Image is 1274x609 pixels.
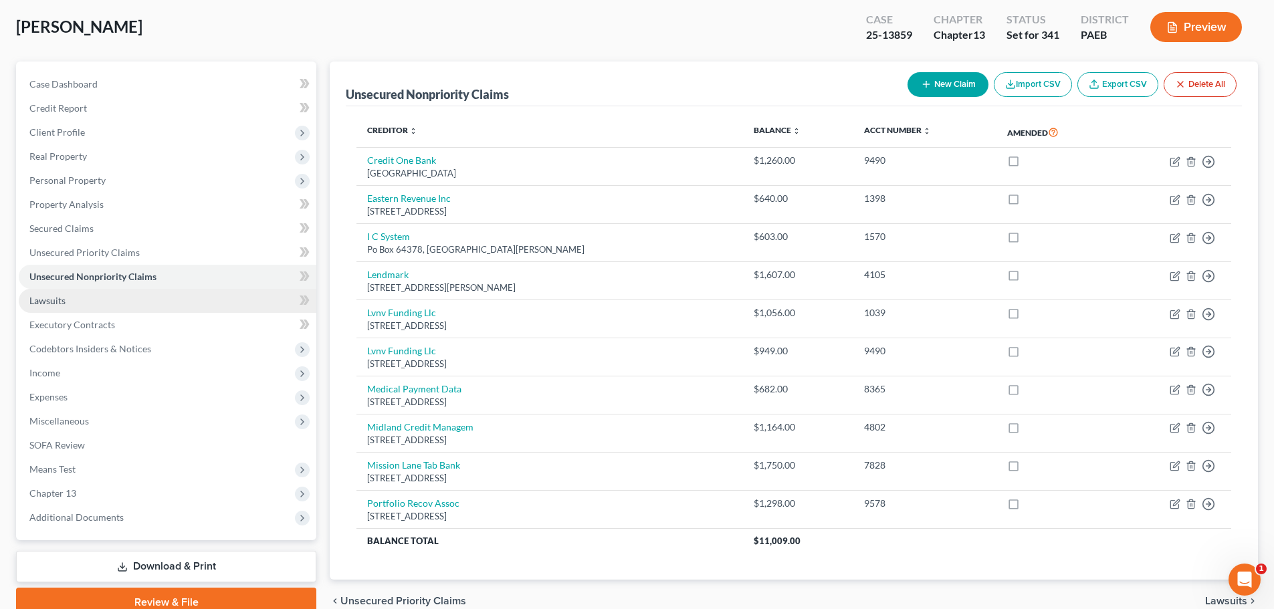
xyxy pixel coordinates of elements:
[29,126,85,138] span: Client Profile
[29,199,104,210] span: Property Analysis
[367,125,417,135] a: Creditor unfold_more
[367,193,451,204] a: Eastern Revenue Inc
[864,306,986,320] div: 1039
[934,27,985,43] div: Chapter
[1205,596,1247,606] span: Lawsuits
[356,529,743,553] th: Balance Total
[1205,596,1258,606] button: Lawsuits chevron_right
[367,281,732,294] div: [STREET_ADDRESS][PERSON_NAME]
[1247,596,1258,606] i: chevron_right
[340,596,466,606] span: Unsecured Priority Claims
[367,320,732,332] div: [STREET_ADDRESS]
[864,230,986,243] div: 1570
[367,231,410,242] a: I C System
[754,459,843,472] div: $1,750.00
[19,241,316,265] a: Unsecured Priority Claims
[29,511,124,523] span: Additional Documents
[754,192,843,205] div: $640.00
[29,439,85,451] span: SOFA Review
[367,205,732,218] div: [STREET_ADDRESS]
[994,72,1072,97] button: Import CSV
[754,420,843,434] div: $1,164.00
[29,223,94,234] span: Secured Claims
[754,382,843,396] div: $682.00
[792,127,801,135] i: unfold_more
[866,27,912,43] div: 25-13859
[1164,72,1237,97] button: Delete All
[367,154,436,166] a: Credit One Bank
[367,345,436,356] a: Lvnv Funding Llc
[19,96,316,120] a: Credit Report
[367,358,732,370] div: [STREET_ADDRESS]
[754,344,843,358] div: $949.00
[864,268,986,281] div: 4105
[29,415,89,427] span: Miscellaneous
[1081,12,1129,27] div: District
[864,344,986,358] div: 9490
[29,487,76,499] span: Chapter 13
[19,217,316,241] a: Secured Claims
[754,306,843,320] div: $1,056.00
[19,289,316,313] a: Lawsuits
[19,265,316,289] a: Unsecured Nonpriority Claims
[864,420,986,434] div: 4802
[996,117,1114,148] th: Amended
[29,463,76,475] span: Means Test
[367,497,459,509] a: Portfolio Recov Assoc
[367,434,732,447] div: [STREET_ADDRESS]
[19,72,316,96] a: Case Dashboard
[1256,564,1267,574] span: 1
[866,12,912,27] div: Case
[367,510,732,523] div: [STREET_ADDRESS]
[19,313,316,337] a: Executory Contracts
[754,230,843,243] div: $603.00
[29,78,98,90] span: Case Dashboard
[908,72,988,97] button: New Claim
[367,167,732,180] div: [GEOGRAPHIC_DATA]
[29,343,151,354] span: Codebtors Insiders & Notices
[16,17,142,36] span: [PERSON_NAME]
[367,421,473,433] a: Midland Credit Managem
[864,459,986,472] div: 7828
[1229,564,1261,596] iframe: Intercom live chat
[367,396,732,408] div: [STREET_ADDRESS]
[29,319,115,330] span: Executory Contracts
[367,472,732,485] div: [STREET_ADDRESS]
[754,268,843,281] div: $1,607.00
[29,271,156,282] span: Unsecured Nonpriority Claims
[754,497,843,510] div: $1,298.00
[29,247,140,258] span: Unsecured Priority Claims
[367,383,461,394] a: Medical Payment Data
[29,102,87,114] span: Credit Report
[409,127,417,135] i: unfold_more
[754,535,801,546] span: $11,009.00
[1081,27,1129,43] div: PAEB
[346,86,509,102] div: Unsecured Nonpriority Claims
[330,596,340,606] i: chevron_left
[864,125,931,135] a: Acct Number unfold_more
[19,433,316,457] a: SOFA Review
[19,193,316,217] a: Property Analysis
[934,12,985,27] div: Chapter
[1006,12,1059,27] div: Status
[754,154,843,167] div: $1,260.00
[1150,12,1242,42] button: Preview
[973,28,985,41] span: 13
[864,382,986,396] div: 8365
[29,391,68,402] span: Expenses
[29,295,66,306] span: Lawsuits
[16,551,316,582] a: Download & Print
[864,497,986,510] div: 9578
[29,174,106,186] span: Personal Property
[367,269,409,280] a: Lendmark
[1006,27,1059,43] div: Set for 341
[367,243,732,256] div: Po Box 64378, [GEOGRAPHIC_DATA][PERSON_NAME]
[754,125,801,135] a: Balance unfold_more
[367,459,460,471] a: Mission Lane Tab Bank
[29,367,60,378] span: Income
[29,150,87,162] span: Real Property
[864,192,986,205] div: 1398
[330,596,466,606] button: chevron_left Unsecured Priority Claims
[864,154,986,167] div: 9490
[923,127,931,135] i: unfold_more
